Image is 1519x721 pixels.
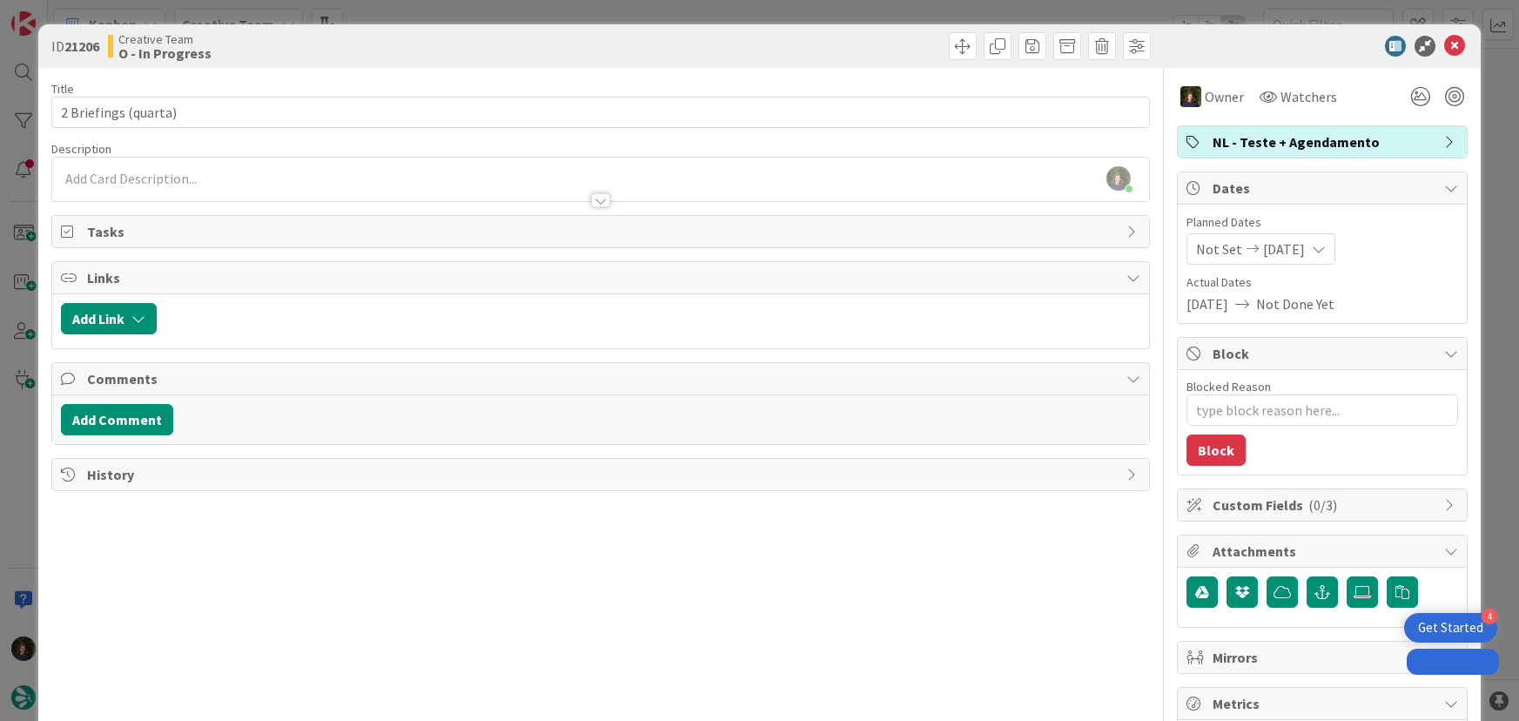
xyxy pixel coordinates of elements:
span: Custom Fields [1213,495,1435,515]
input: type card name here... [51,97,1151,128]
span: Tasks [87,221,1119,242]
span: Owner [1205,86,1244,107]
span: Mirrors [1213,647,1435,668]
span: Not Done Yet [1256,293,1334,314]
b: 21206 [64,37,99,55]
span: Attachments [1213,541,1435,562]
span: Comments [87,368,1119,389]
span: History [87,464,1119,485]
span: [DATE] [1263,239,1305,259]
div: Get Started [1418,619,1483,637]
span: Watchers [1280,86,1337,107]
b: O - In Progress [118,46,212,60]
label: Blocked Reason [1186,379,1271,394]
span: ( 0/3 ) [1308,496,1337,514]
img: OSJL0tKbxWQXy8f5HcXbcaBiUxSzdGq2.jpg [1106,166,1131,191]
span: Creative Team [118,32,212,46]
span: Not Set [1196,239,1242,259]
button: Block [1186,435,1246,466]
span: Actual Dates [1186,273,1458,292]
div: 4 [1482,609,1497,624]
span: Metrics [1213,693,1435,714]
label: Title [51,81,74,97]
button: Add Comment [61,404,173,435]
span: NL - Teste + Agendamento [1213,131,1435,152]
div: Open Get Started checklist, remaining modules: 4 [1404,613,1497,643]
img: MC [1180,86,1201,107]
span: Planned Dates [1186,213,1458,232]
span: Dates [1213,178,1435,199]
button: Add Link [61,303,157,334]
span: [DATE] [1186,293,1228,314]
span: Links [87,267,1119,288]
span: Description [51,141,111,157]
span: Block [1213,343,1435,364]
span: ID [51,36,99,57]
